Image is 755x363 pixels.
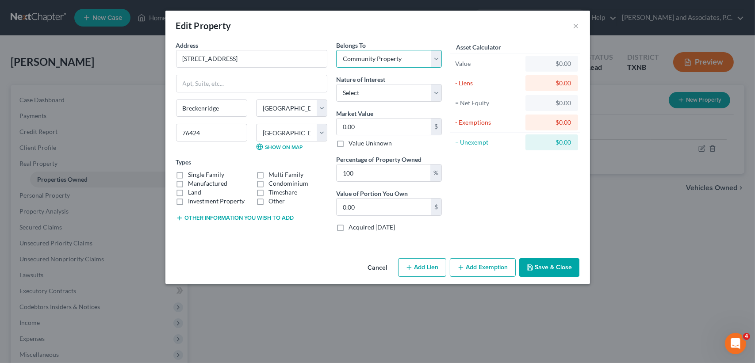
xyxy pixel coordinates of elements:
[398,258,446,277] button: Add Lien
[337,199,431,215] input: 0.00
[176,50,327,67] input: Enter address...
[337,118,431,135] input: 0.00
[336,109,373,118] label: Market Value
[455,79,522,88] div: - Liens
[456,42,501,52] label: Asset Calculator
[176,100,247,117] input: Enter city...
[349,139,392,148] label: Value Unknown
[450,258,516,277] button: Add Exemption
[176,157,192,167] label: Types
[349,223,395,232] label: Acquired [DATE]
[455,138,522,147] div: = Unexempt
[176,19,231,32] div: Edit Property
[176,75,327,92] input: Apt, Suite, etc...
[336,189,408,198] label: Value of Portion You Own
[188,170,225,179] label: Single Family
[188,179,228,188] label: Manufactured
[337,164,430,181] input: 0.00
[336,155,422,164] label: Percentage of Property Owned
[336,42,366,49] span: Belongs To
[533,59,571,68] div: $0.00
[519,258,579,277] button: Save & Close
[573,20,579,31] button: ×
[268,179,308,188] label: Condominium
[268,170,303,179] label: Multi Family
[176,214,294,222] button: Other information you wish to add
[533,138,571,147] div: $0.00
[361,259,395,277] button: Cancel
[430,164,441,181] div: %
[533,118,571,127] div: $0.00
[188,188,202,197] label: Land
[533,99,571,107] div: $0.00
[336,75,385,84] label: Nature of Interest
[188,197,245,206] label: Investment Property
[176,124,247,141] input: Enter zip...
[455,118,522,127] div: - Exemptions
[176,42,199,49] span: Address
[431,118,441,135] div: $
[455,99,522,107] div: = Net Equity
[268,188,297,197] label: Timeshare
[455,59,522,68] div: Value
[256,143,303,150] a: Show on Map
[431,199,441,215] div: $
[268,197,285,206] label: Other
[725,333,746,354] iframe: Intercom live chat
[743,333,750,340] span: 4
[533,79,571,88] div: $0.00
